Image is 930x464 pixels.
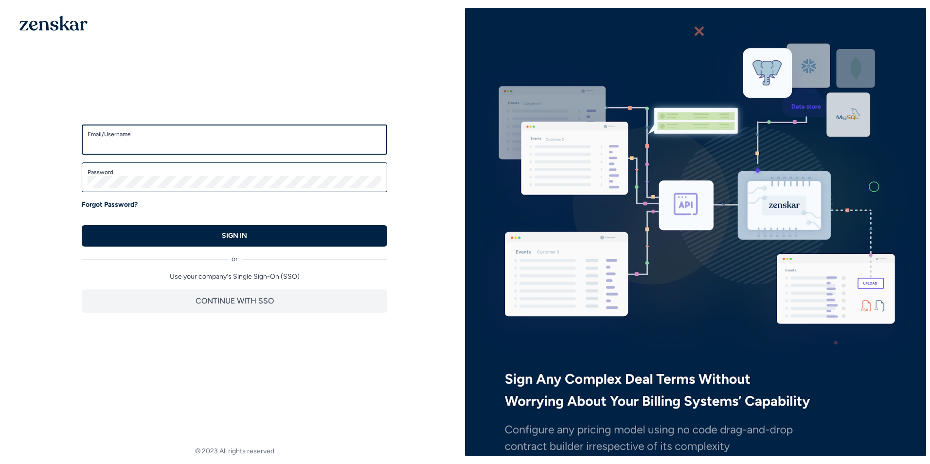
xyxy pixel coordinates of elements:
[19,16,88,31] img: 1OGAJ2xQqyY4LXKgY66KYq0eOWRCkrZdAb3gUhuVAqdWPZE9SRJmCz+oDMSn4zDLXe31Ii730ItAGKgCKgCCgCikA4Av8PJUP...
[82,289,387,313] button: CONTINUE WITH SSO
[82,247,387,264] div: or
[4,446,465,456] footer: © 2023 All rights reserved
[82,272,387,282] p: Use your company's Single Sign-On (SSO)
[222,231,247,241] p: SIGN IN
[82,225,387,247] button: SIGN IN
[88,168,381,176] label: Password
[82,200,138,210] a: Forgot Password?
[88,130,381,138] label: Email/Username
